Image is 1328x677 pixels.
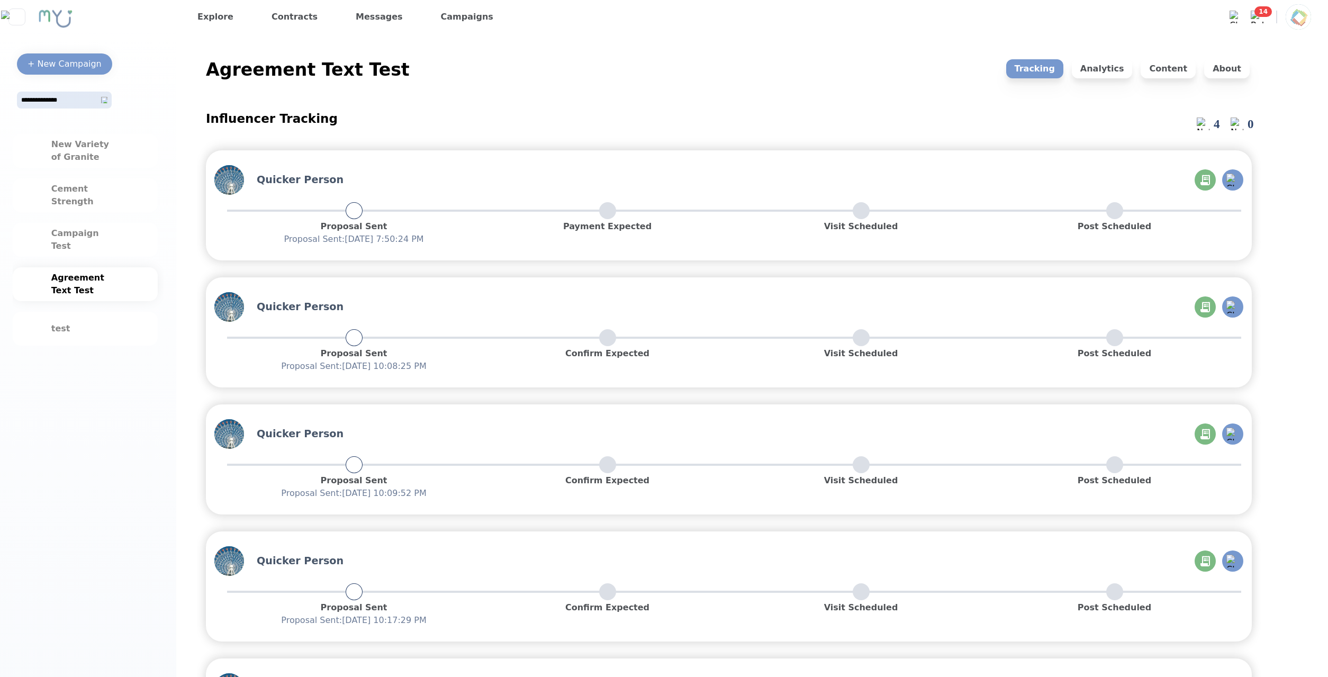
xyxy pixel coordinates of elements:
div: 4 [1214,115,1222,133]
p: Proposal Sent : [DATE] 7:50:24 PM [227,233,481,246]
img: Chat [1230,11,1242,23]
div: 0 [1248,115,1256,133]
p: Content [1141,59,1196,78]
p: Proposal Sent : [DATE] 10:09:52 PM [227,487,481,500]
h3: Quicker Person [257,554,344,568]
h3: Quicker Person [257,173,344,187]
p: Tracking [1006,59,1063,78]
img: Notification [1231,118,1243,130]
a: Contracts [267,8,322,25]
h3: Quicker Person [257,300,344,314]
p: Visit Scheduled [734,474,988,487]
img: Close sidebar [1,11,32,23]
div: Campaign Test [51,227,119,252]
img: Profile [214,419,244,449]
div: + New Campaign [28,58,102,70]
h3: Quicker Person [257,427,344,441]
a: Explore [193,8,238,25]
p: Confirm Expected [481,347,734,360]
div: New Variety of Granite [51,138,119,164]
p: Confirm Expected [481,601,734,614]
p: Post Scheduled [988,220,1241,233]
p: Proposal Sent [227,601,481,614]
div: Cement Strength [51,183,119,208]
p: Visit Scheduled [734,601,988,614]
img: Profile [214,165,244,195]
a: Campaigns [437,8,498,25]
p: Confirm Expected [481,474,734,487]
p: About [1204,59,1250,78]
img: Profile [1286,4,1311,30]
p: Proposal Sent [227,347,481,360]
p: Post Scheduled [988,347,1241,360]
h2: Influencer Tracking [206,110,338,127]
p: Proposal Sent [227,474,481,487]
div: test [51,322,119,335]
p: Visit Scheduled [734,347,988,360]
a: Messages [351,8,406,25]
p: Proposal Sent : [DATE] 10:17:29 PM [227,614,481,627]
p: Post Scheduled [988,601,1241,614]
img: Notification [1197,118,1209,130]
p: Payment Expected [481,220,734,233]
p: Proposal Sent [227,220,481,233]
p: Visit Scheduled [734,220,988,233]
div: Agreement Text Test [51,272,119,297]
div: Agreement Text Test [206,59,410,80]
button: + New Campaign [17,53,112,75]
span: 14 [1254,6,1272,17]
img: Chat [1226,301,1239,313]
img: Profile [214,546,244,576]
img: Chat [1226,174,1239,186]
p: Analytics [1072,59,1133,78]
p: Proposal Sent : [DATE] 10:08:25 PM [227,360,481,373]
img: Bell [1251,11,1263,23]
img: Profile [214,292,244,322]
img: Chat [1226,428,1239,440]
p: Post Scheduled [988,474,1241,487]
img: Chat [1226,555,1239,567]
